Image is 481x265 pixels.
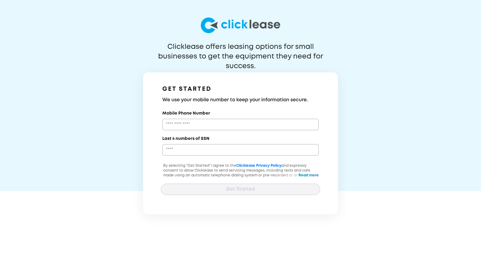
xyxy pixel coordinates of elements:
[162,110,210,116] label: Mobile Phone Number
[201,17,280,33] img: logo-larg
[162,136,210,142] label: Last 4 numbers of SSN
[143,42,338,62] p: Clicklease offers leasing options for small businesses to get the equipment they need for success.
[161,184,320,195] button: Get Started
[162,84,319,94] h1: GET STARTED
[162,96,319,104] h3: We use your mobile number to keep your information secure.
[236,164,281,167] a: Clicklease Privacy Policy
[161,163,320,192] p: By selecting "Get Started" I agree to the and expressly consent to allow Clicklease to send servi...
